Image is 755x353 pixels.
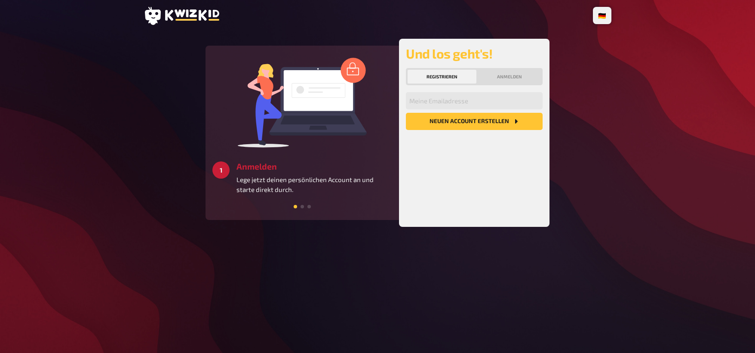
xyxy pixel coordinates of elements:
h3: Anmelden [236,161,392,171]
p: Lege jetzt deinen persönlichen Account an und starte direkt durch. [236,175,392,194]
li: 🇩🇪 [595,9,610,22]
h2: Und los geht's! [406,46,543,61]
button: Neuen Account Erstellen [406,113,543,130]
input: Meine Emailadresse [406,92,543,109]
img: log in [238,57,367,148]
div: 1 [212,161,230,179]
button: Registrieren [408,70,476,84]
button: Anmelden [478,70,541,84]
